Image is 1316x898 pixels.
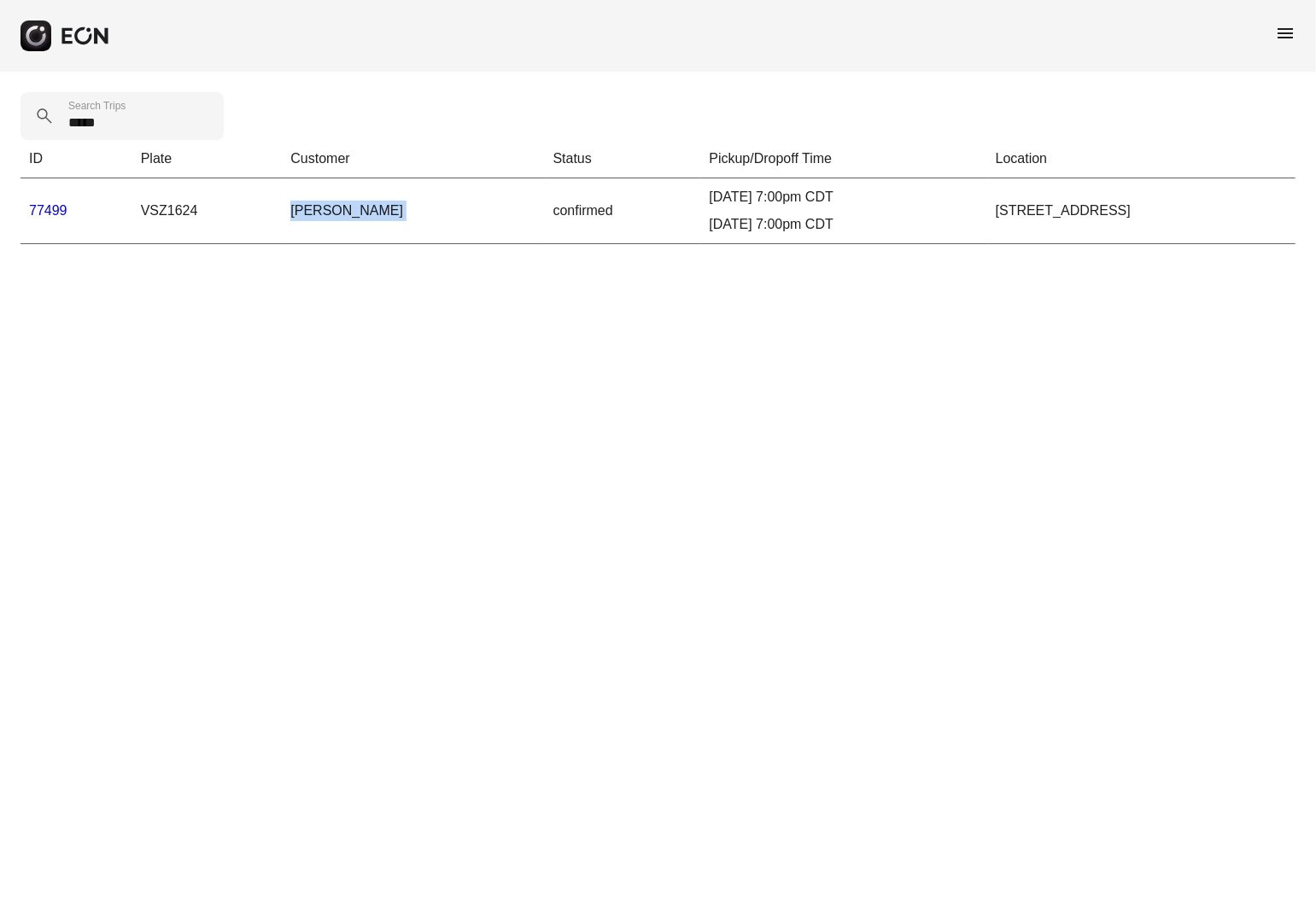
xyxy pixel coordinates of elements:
span: menu [1275,23,1296,44]
th: ID [20,140,132,178]
td: confirmed [545,178,701,244]
a: 77499 [29,203,67,218]
th: Plate [132,140,283,178]
div: [DATE] 7:00pm CDT [709,187,978,207]
td: [PERSON_NAME] [282,178,544,244]
th: Status [545,140,701,178]
th: Customer [282,140,544,178]
th: Pickup/Dropoff Time [700,140,986,178]
td: [STREET_ADDRESS] [987,178,1296,244]
div: [DATE] 7:00pm CDT [709,214,978,235]
td: VSZ1624 [132,178,283,244]
label: Search Trips [68,99,126,113]
th: Location [987,140,1296,178]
